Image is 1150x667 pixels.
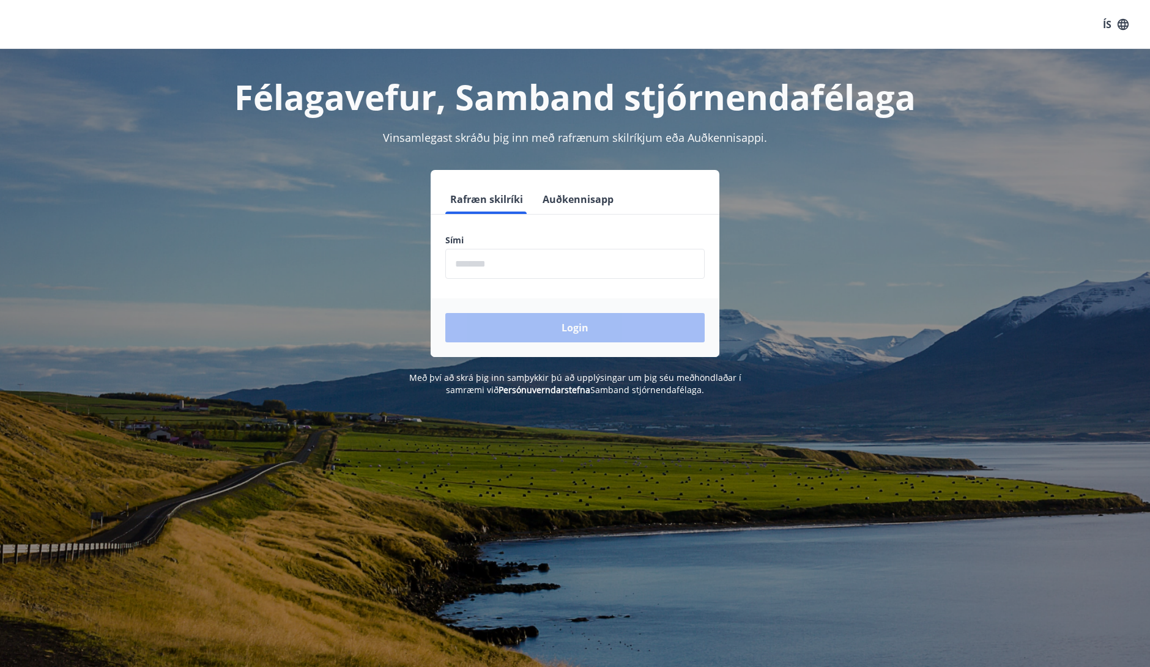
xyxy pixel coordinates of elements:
[445,185,528,214] button: Rafræn skilríki
[445,234,705,246] label: Sími
[499,384,590,396] a: Persónuverndarstefna
[383,130,767,145] span: Vinsamlegast skráðu þig inn með rafrænum skilríkjum eða Auðkennisappi.
[538,185,618,214] button: Auðkennisapp
[149,73,1001,120] h1: Félagavefur, Samband stjórnendafélaga
[1096,13,1135,35] button: ÍS
[409,372,741,396] span: Með því að skrá þig inn samþykkir þú að upplýsingar um þig séu meðhöndlaðar í samræmi við Samband...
